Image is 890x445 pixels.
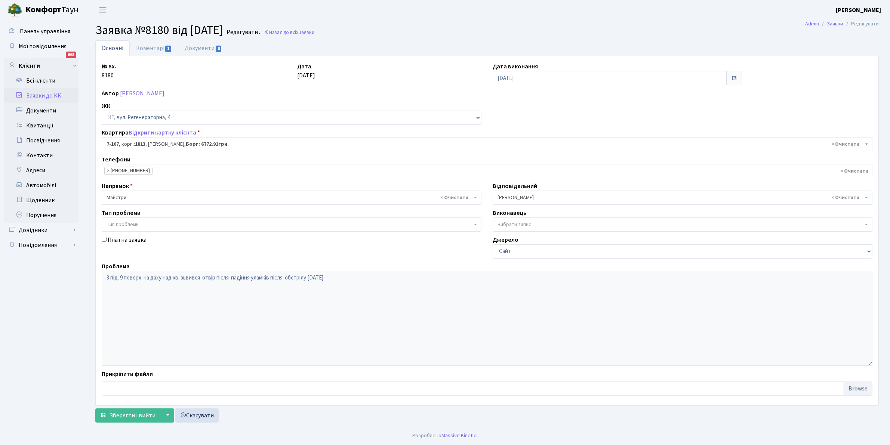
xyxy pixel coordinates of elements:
div: Розроблено . [413,432,478,440]
label: Квартира [102,128,200,137]
a: Щоденник [4,193,78,208]
span: Майстри [107,194,472,201]
a: Порушення [4,208,78,223]
a: [PERSON_NAME] [120,89,164,98]
a: [PERSON_NAME] [836,6,881,15]
span: 1 [165,46,171,52]
img: logo.png [7,3,22,18]
b: [PERSON_NAME] [836,6,881,14]
label: Автор [102,89,119,98]
span: Заявка №8180 від [DATE] [95,22,223,39]
label: Джерело [493,235,518,244]
a: Автомобілі [4,178,78,193]
span: Мірошниченко О.М. [498,194,863,201]
span: Мої повідомлення [19,42,67,50]
span: Видалити всі елементи [831,194,859,201]
a: Admin [805,20,819,28]
a: Скасувати [175,408,219,423]
a: Клієнти [4,58,78,73]
div: 663 [66,52,76,58]
a: Назад до всіхЗаявки [264,29,314,36]
a: Документи [178,40,228,56]
a: Мої повідомлення663 [4,39,78,54]
li: Редагувати [843,20,879,28]
label: Відповідальний [493,182,537,191]
span: Видалити всі елементи [840,167,868,175]
span: Мірошниченко О.М. [493,191,872,205]
li: (099) 702-22-71 [104,167,153,175]
span: Видалити всі елементи [440,194,468,201]
span: <b>7-107</b>, корп.: <b>1813</b>, Корбан Артем Ігорович, <b>Борг: 6772.91грн.</b> [102,137,872,151]
span: Панель управління [20,27,70,35]
button: Переключити навігацію [93,4,112,16]
label: Платна заявка [108,235,147,244]
b: Борг: 6772.91грн. [186,140,229,148]
a: Основні [95,40,130,56]
label: ЖК [102,102,110,111]
a: Документи [4,103,78,118]
a: Квитанції [4,118,78,133]
label: Проблема [102,262,130,271]
b: 7-107 [107,140,119,148]
small: Редагувати . [225,29,260,36]
label: № вх. [102,62,116,71]
a: Відкрити картку клієнта [129,129,196,137]
label: Виконавець [493,208,526,217]
span: Майстри [102,191,481,205]
a: Заявки [827,20,843,28]
a: Massive Kinetic [442,432,477,439]
label: Прикріпити файли [102,370,153,378]
b: Комфорт [25,4,61,16]
a: Довідники [4,223,78,238]
span: 0 [216,46,222,52]
button: Зберегти і вийти [95,408,160,423]
a: Адреси [4,163,78,178]
label: Телефони [102,155,130,164]
a: Заявки до КК [4,88,78,103]
a: Панель управління [4,24,78,39]
span: Зберегти і вийти [110,411,155,420]
span: Вибрати запис [498,221,531,228]
b: 1813 [135,140,145,148]
div: [DATE] [292,62,487,85]
div: 8180 [96,62,292,85]
label: Дата [297,62,311,71]
a: Коментарі [130,40,178,56]
span: Таун [25,4,78,16]
a: Повідомлення [4,238,78,253]
a: Всі клієнти [4,73,78,88]
label: Дата виконання [493,62,538,71]
span: × [107,167,110,174]
span: Видалити всі елементи [831,140,859,148]
textarea: 3 під. 9 поверх. на даху над кв..зьвився отвір після падіння уламків після обстрілу [DATE] [102,271,872,366]
a: Посвідчення [4,133,78,148]
span: Тип проблеми [107,221,139,228]
label: Напрямок [102,182,133,191]
span: Заявки [298,29,314,36]
span: <b>7-107</b>, корп.: <b>1813</b>, Корбан Артем Ігорович, <b>Борг: 6772.91грн.</b> [107,140,863,148]
nav: breadcrumb [794,16,890,32]
a: Контакти [4,148,78,163]
label: Тип проблеми [102,208,141,217]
